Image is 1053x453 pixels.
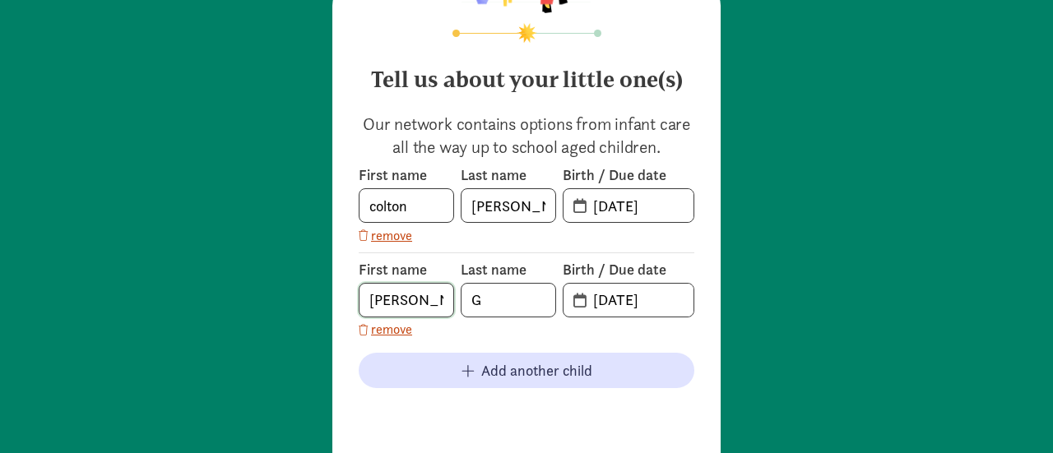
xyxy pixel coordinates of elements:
input: MM-DD-YYYY [583,284,693,317]
h4: Tell us about your little one(s) [359,53,694,93]
label: First name [359,260,454,280]
p: Our network contains options from infant care all the way up to school aged children. [359,113,694,159]
span: remove [371,226,412,246]
span: remove [371,320,412,340]
button: remove [359,226,412,246]
label: First name [359,165,454,185]
span: Add another child [481,359,592,381]
button: Add another child [359,353,694,388]
label: Birth / Due date [563,165,694,185]
label: Last name [461,165,556,185]
input: MM-DD-YYYY [583,189,693,222]
label: Last name [461,260,556,280]
label: Birth / Due date [563,260,694,280]
button: remove [359,320,412,340]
